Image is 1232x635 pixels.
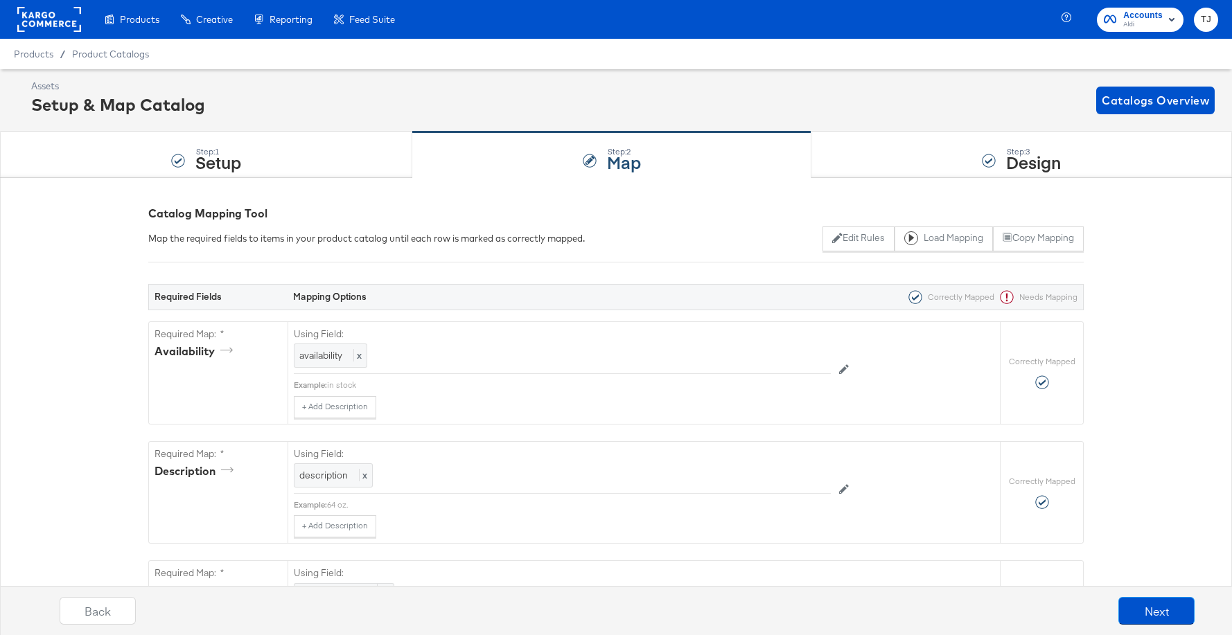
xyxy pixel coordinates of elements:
[822,226,894,251] button: Edit Rules
[294,566,831,580] label: Using Field:
[1102,91,1209,110] span: Catalogs Overview
[293,290,367,303] strong: Mapping Options
[14,48,53,60] span: Products
[294,379,327,391] div: Example:
[270,14,313,25] span: Reporting
[155,343,238,359] div: availability
[1006,147,1061,156] div: Step: 3
[359,469,367,481] span: x
[299,469,348,481] span: description
[60,597,136,625] button: Back
[903,290,994,304] div: Correctly Mapped
[353,349,362,361] span: x
[1097,8,1183,32] button: AccountsAldi
[294,396,376,418] button: + Add Description
[294,447,831,460] label: Using Field:
[349,14,395,25] span: Feed Suite
[72,48,149,60] a: Product Catalogs
[195,147,241,156] div: Step: 1
[1096,87,1215,114] button: Catalogs Overview
[148,206,1084,222] div: Catalog Mapping Tool
[53,48,72,60] span: /
[327,499,831,510] div: 64 oz.
[196,14,233,25] span: Creative
[993,226,1084,251] button: Copy Mapping
[31,80,205,93] div: Assets
[155,447,282,460] label: Required Map: *
[1009,356,1075,367] label: Correctly Mapped
[294,515,376,537] button: + Add Description
[327,379,831,391] div: in stock
[1199,12,1213,28] span: TJ
[195,150,241,173] strong: Setup
[155,290,222,303] strong: Required Fields
[299,349,342,361] span: availability
[994,290,1077,304] div: Needs Mapping
[155,463,238,479] div: description
[607,147,641,156] div: Step: 2
[1006,150,1061,173] strong: Design
[294,328,831,341] label: Using Field:
[895,226,993,251] button: Load Mapping
[1123,8,1163,23] span: Accounts
[607,150,641,173] strong: Map
[31,93,205,116] div: Setup & Map Catalog
[1118,597,1195,625] button: Next
[120,14,159,25] span: Products
[1194,8,1218,32] button: TJ
[294,499,327,510] div: Example:
[148,232,585,245] div: Map the required fields to items in your product catalog until each row is marked as correctly ma...
[1123,19,1163,30] span: Aldi
[1009,476,1075,487] label: Correctly Mapped
[155,566,282,580] label: Required Map: *
[155,328,282,341] label: Required Map: *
